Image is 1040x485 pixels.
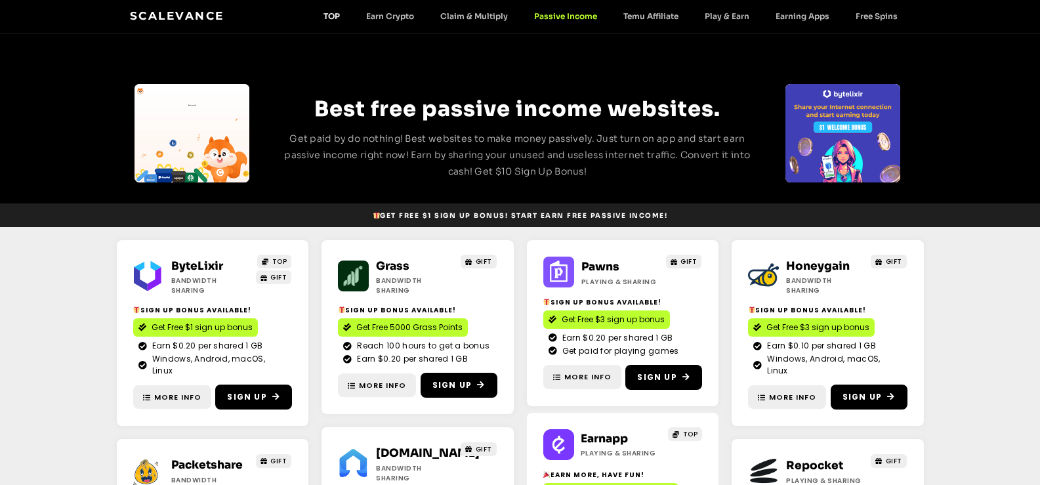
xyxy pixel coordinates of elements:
div: Slides [135,84,249,182]
a: TOP [257,255,291,268]
h2: Bandwidth Sharing [376,276,455,295]
a: Earning Apps [762,11,842,21]
h2: Playing & Sharing [581,448,661,458]
h2: Sign Up Bonus Available! [748,305,907,315]
a: Get Free $1 sign up bonus [133,318,258,337]
img: 🎁 [339,306,345,313]
a: More Info [748,385,826,410]
span: GIFT [886,257,902,266]
a: Sign Up [831,385,907,410]
a: GIFT [256,270,292,284]
a: TOP [668,427,702,441]
h2: Earn More, Have Fun! [543,470,703,480]
h2: Playing & Sharing [581,277,661,287]
a: Pawns [581,260,619,274]
a: GIFT [461,442,497,456]
p: Get paid by do nothing! Best websites to make money passively. Just turn on app and start earn pa... [274,131,761,180]
span: More Info [359,380,406,391]
span: Earn $0.20 per shared 1 GB [149,340,263,352]
a: Sign Up [215,385,292,410]
h2: Best free passive income websites. [274,93,761,125]
div: Slides [785,84,900,182]
a: TOP [310,11,353,21]
h2: Bandwidth Sharing [171,276,251,295]
a: Scalevance [130,9,224,22]
a: 🎁Get Free $1 sign up bonus! Start earn free passive income! [367,207,673,224]
h2: Sign Up Bonus Available! [133,305,293,315]
a: [DOMAIN_NAME] [376,446,480,460]
span: Earn $0.10 per shared 1 GB [764,340,876,352]
a: Get Free 5000 Grass Points [338,318,468,337]
h2: Sign Up Bonus Available! [543,297,703,307]
img: 🎉 [543,471,550,478]
a: Earnapp [581,432,628,446]
h2: Bandwidth Sharing [786,276,865,295]
span: Sign Up [842,391,882,403]
span: GIFT [270,456,287,466]
a: More Info [543,365,621,389]
img: 🎁 [543,299,550,305]
span: Sign Up [637,371,676,383]
span: Get Free $3 sign up bonus [766,322,869,333]
a: Packetshare [171,458,243,472]
span: GIFT [476,257,492,266]
a: GIFT [666,255,702,268]
img: 🎁 [749,306,755,313]
span: Earn $0.20 per shared 1 GB [354,353,468,365]
a: Earn Crypto [353,11,427,21]
a: Temu Affiliate [610,11,692,21]
span: Get paid for playing games [559,345,679,357]
a: GIFT [871,255,907,268]
div: 2 / 4 [785,84,900,182]
span: Sign Up [432,379,472,391]
a: ByteLixir [171,259,223,273]
img: 🎁 [133,306,140,313]
span: Get Free $1 sign up bonus! Start earn free passive income! [373,211,667,221]
a: GIFT [256,454,292,468]
a: Free Spins [842,11,911,21]
a: Get Free $3 sign up bonus [543,310,670,329]
h2: Bandwidth Sharing [376,463,455,483]
a: GIFT [461,255,497,268]
div: 2 / 4 [135,84,249,182]
span: Get Free 5000 Grass Points [356,322,463,333]
span: Get Free $3 sign up bonus [562,314,665,326]
span: Windows, Android, macOS, Linux [764,353,902,377]
span: Earn $0.20 per shared 1 GB [559,332,673,344]
span: Get Free $1 sign up bonus [152,322,253,333]
a: Passive Income [521,11,610,21]
h2: Sign Up Bonus Available! [338,305,497,315]
nav: Menu [310,11,911,21]
a: Grass [376,259,409,273]
span: Reach 100 hours to get a bonus [354,340,489,352]
span: Windows, Android, macOS, Linux [149,353,287,377]
span: GIFT [270,272,287,282]
a: Sign Up [625,365,702,390]
span: GIFT [680,257,697,266]
a: More Info [133,385,211,410]
span: TOP [272,257,287,266]
span: Sign Up [227,391,266,403]
a: Honeygain [786,259,850,273]
span: GIFT [886,456,902,466]
a: Get Free $3 sign up bonus [748,318,875,337]
a: Play & Earn [692,11,762,21]
span: TOP [683,429,698,439]
a: More Info [338,373,416,398]
span: GIFT [476,444,492,454]
a: GIFT [871,454,907,468]
span: More Info [769,392,816,403]
a: Sign Up [421,373,497,398]
span: More Info [564,371,612,383]
img: 🎁 [373,212,380,219]
a: Claim & Multiply [427,11,521,21]
a: Repocket [786,459,843,473]
span: More Info [154,392,201,403]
